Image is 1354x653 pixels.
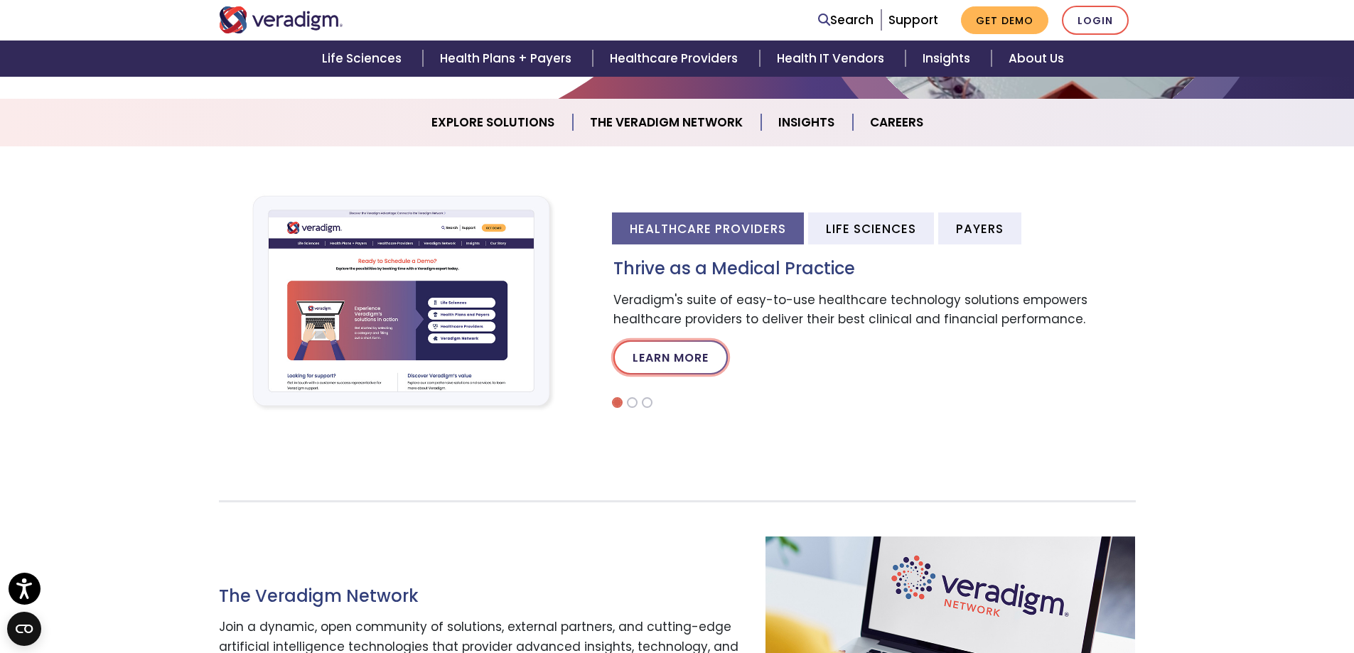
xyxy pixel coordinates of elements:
a: Login [1062,6,1129,35]
a: Search [818,11,874,30]
iframe: Drift Chat Widget [1071,167,1337,636]
a: Health IT Vendors [760,41,906,77]
a: Insights [761,104,853,141]
a: Careers [853,104,940,141]
li: Payers [938,212,1021,244]
a: Get Demo [961,6,1048,34]
a: About Us [992,41,1081,77]
li: Life Sciences [808,212,934,244]
a: Health Plans + Payers [423,41,593,77]
a: Support [888,11,938,28]
a: Learn More [613,340,728,374]
a: Explore Solutions [414,104,573,141]
a: The Veradigm Network [573,104,761,141]
a: Insights [906,41,992,77]
a: Life Sciences [305,41,423,77]
a: Healthcare Providers [593,41,759,77]
li: Healthcare Providers [612,212,804,244]
h3: The Veradigm Network [219,586,745,607]
h3: Thrive as a Medical Practice [613,259,1136,279]
p: Veradigm's suite of easy-to-use healthcare technology solutions empowers healthcare providers to ... [613,291,1136,329]
img: Veradigm logo [219,6,343,33]
button: Open CMP widget [7,612,41,646]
